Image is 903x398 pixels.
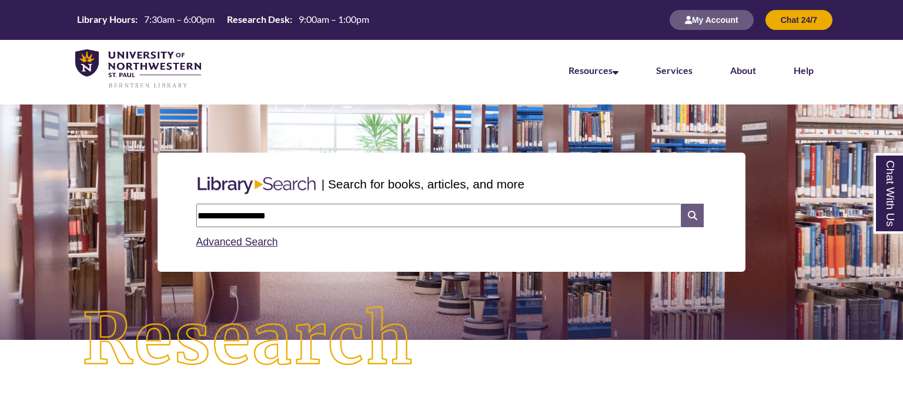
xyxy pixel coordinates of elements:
[144,14,215,25] span: 7:30am – 6:00pm
[681,204,704,227] i: Search
[222,13,294,26] th: Research Desk:
[72,13,374,27] a: Hours Today
[72,13,139,26] th: Library Hours:
[656,65,693,76] a: Services
[75,49,201,89] img: UNWSP Library Logo
[192,172,322,199] img: Libary Search
[196,236,278,248] a: Advanced Search
[72,13,374,26] table: Hours Today
[765,15,832,25] a: Chat 24/7
[299,14,369,25] span: 9:00am – 1:00pm
[670,10,754,30] button: My Account
[670,15,754,25] a: My Account
[765,10,832,30] button: Chat 24/7
[730,65,756,76] a: About
[322,175,524,193] p: | Search for books, articles, and more
[568,65,618,76] a: Resources
[794,65,814,76] a: Help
